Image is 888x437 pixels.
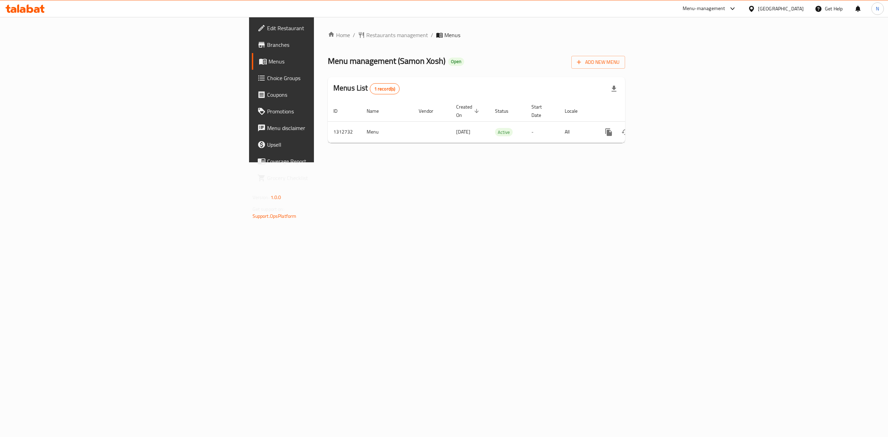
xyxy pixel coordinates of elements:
[559,121,595,143] td: All
[531,103,551,119] span: Start Date
[431,31,433,39] li: /
[267,107,392,115] span: Promotions
[267,140,392,149] span: Upsell
[252,170,398,186] a: Grocery Checklist
[267,174,392,182] span: Grocery Checklist
[253,205,284,214] span: Get support on:
[683,5,725,13] div: Menu-management
[370,83,400,94] div: Total records count
[600,124,617,140] button: more
[252,136,398,153] a: Upsell
[448,59,464,65] span: Open
[252,153,398,170] a: Coverage Report
[495,128,513,136] span: Active
[253,193,270,202] span: Version:
[252,53,398,70] a: Menus
[267,41,392,49] span: Branches
[328,31,625,39] nav: breadcrumb
[456,127,470,136] span: [DATE]
[419,107,442,115] span: Vendor
[606,80,622,97] div: Export file
[267,24,392,32] span: Edit Restaurant
[595,101,673,122] th: Actions
[271,193,281,202] span: 1.0.0
[876,5,879,12] span: N
[565,107,587,115] span: Locale
[367,107,388,115] span: Name
[495,107,518,115] span: Status
[328,101,673,143] table: enhanced table
[444,31,460,39] span: Menus
[571,56,625,69] button: Add New Menu
[252,86,398,103] a: Coupons
[758,5,804,12] div: [GEOGRAPHIC_DATA]
[617,124,634,140] button: Change Status
[370,86,400,92] span: 1 record(s)
[577,58,620,67] span: Add New Menu
[267,74,392,82] span: Choice Groups
[252,120,398,136] a: Menu disclaimer
[333,107,347,115] span: ID
[456,103,481,119] span: Created On
[267,124,392,132] span: Menu disclaimer
[267,157,392,165] span: Coverage Report
[526,121,559,143] td: -
[252,103,398,120] a: Promotions
[253,212,297,221] a: Support.OpsPlatform
[268,57,392,66] span: Menus
[252,36,398,53] a: Branches
[333,83,400,94] h2: Menus List
[252,70,398,86] a: Choice Groups
[448,58,464,66] div: Open
[267,91,392,99] span: Coupons
[252,20,398,36] a: Edit Restaurant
